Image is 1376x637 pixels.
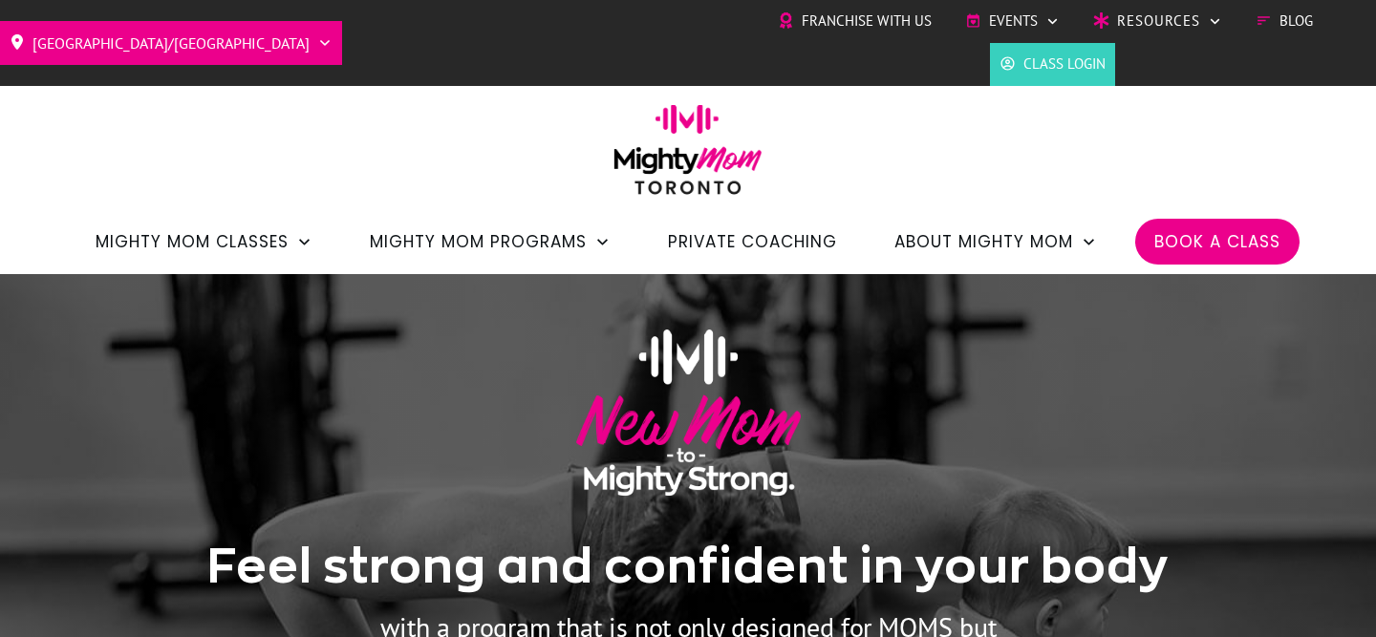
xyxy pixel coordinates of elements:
span: Franchise with Us [802,7,932,35]
a: [GEOGRAPHIC_DATA]/[GEOGRAPHIC_DATA] [10,28,333,58]
span: About Mighty Mom [894,225,1073,258]
a: Franchise with Us [778,7,932,35]
a: Blog [1256,7,1313,35]
a: Book a Class [1154,225,1280,258]
span: Blog [1279,7,1313,35]
img: New Mom to Mighty Strong [576,329,801,496]
span: Class Login [1023,50,1106,78]
a: Private Coaching [668,225,837,258]
span: Mighty Mom Programs [370,225,587,258]
span: Resources [1117,7,1200,35]
img: mightymom-logo-toronto [604,104,772,208]
a: Mighty Mom Programs [370,225,611,258]
a: Resources [1093,7,1222,35]
h1: Feel strong and confident in your body [207,535,1169,606]
span: Events [989,7,1038,35]
a: Events [965,7,1060,35]
a: Class Login [1000,50,1106,78]
span: [GEOGRAPHIC_DATA]/[GEOGRAPHIC_DATA] [32,28,310,58]
a: Mighty Mom Classes [96,225,312,258]
a: About Mighty Mom [894,225,1097,258]
span: Mighty Mom Classes [96,225,289,258]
